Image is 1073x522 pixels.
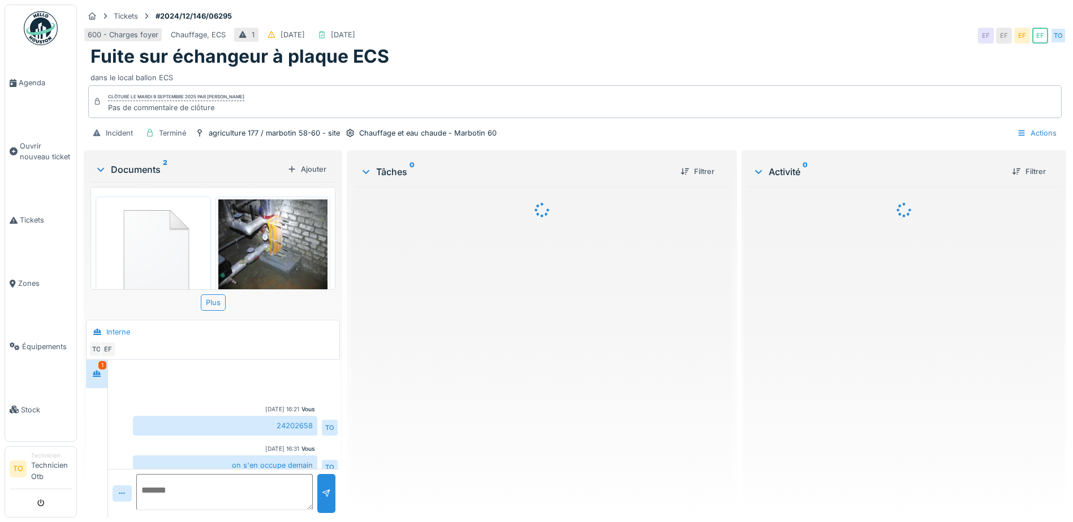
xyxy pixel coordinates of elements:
[5,115,76,189] a: Ouvrir nouveau ticket
[21,404,72,415] span: Stock
[360,165,671,179] div: Tâches
[5,315,76,378] a: Équipements
[163,163,167,176] sup: 2
[114,11,138,21] div: Tickets
[359,128,497,138] div: Chauffage et eau chaude - Marbotin 60
[151,11,236,21] strong: #2024/12/146/06295
[88,29,158,40] div: 600 - Charges foyer
[252,29,255,40] div: 1
[1032,28,1048,43] div: EF
[133,416,317,436] div: 24202658
[100,341,116,357] div: EF
[803,165,808,179] sup: 0
[209,128,340,138] div: agriculture 177 / marbotin 58-60 - site
[108,93,244,101] div: Clôturé le mardi 9 septembre 2025 par [PERSON_NAME]
[89,341,105,357] div: TO
[5,189,76,252] a: Tickets
[322,420,338,436] div: TO
[753,165,1003,179] div: Activité
[676,164,719,179] div: Filtrer
[281,29,305,40] div: [DATE]
[108,102,244,113] div: Pas de commentaire de clôture
[10,451,72,489] a: TO TechnicienTechnicien Otb
[91,46,389,67] h1: Fuite sur échangeur à plaque ECS
[5,378,76,441] a: Stock
[322,460,338,476] div: TO
[1014,28,1030,43] div: EF
[1050,28,1066,43] div: TO
[5,51,76,115] a: Agenda
[218,199,328,345] img: uimuflutfxtvmp9819ez4rv96h22
[24,11,58,45] img: Badge_color-CXgf-gQk.svg
[159,128,186,138] div: Terminé
[20,141,72,162] span: Ouvrir nouveau ticket
[18,278,72,289] span: Zones
[410,165,415,179] sup: 0
[1007,164,1050,179] div: Filtrer
[301,445,315,453] div: Vous
[331,29,355,40] div: [DATE]
[106,128,133,138] div: Incident
[301,405,315,414] div: Vous
[31,451,72,460] div: Technicien
[20,215,72,225] span: Tickets
[106,327,130,337] div: Interne
[171,29,226,40] div: Chauffage, ECS
[98,199,208,304] img: 84750757-fdcc6f00-afbb-11ea-908a-1074b026b06b.png
[996,28,1012,43] div: EF
[22,341,72,352] span: Équipements
[95,163,283,176] div: Documents
[98,361,106,369] div: 1
[5,252,76,315] a: Zones
[1012,125,1062,141] div: Actions
[978,28,994,43] div: EF
[133,455,317,475] div: on s'en occupe demain
[10,460,27,477] li: TO
[201,294,226,311] div: Plus
[19,77,72,88] span: Agenda
[91,68,1059,83] div: dans le local ballon ECS
[265,445,299,453] div: [DATE] 16:31
[31,451,72,486] li: Technicien Otb
[265,405,299,414] div: [DATE] 16:21
[283,162,331,177] div: Ajouter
